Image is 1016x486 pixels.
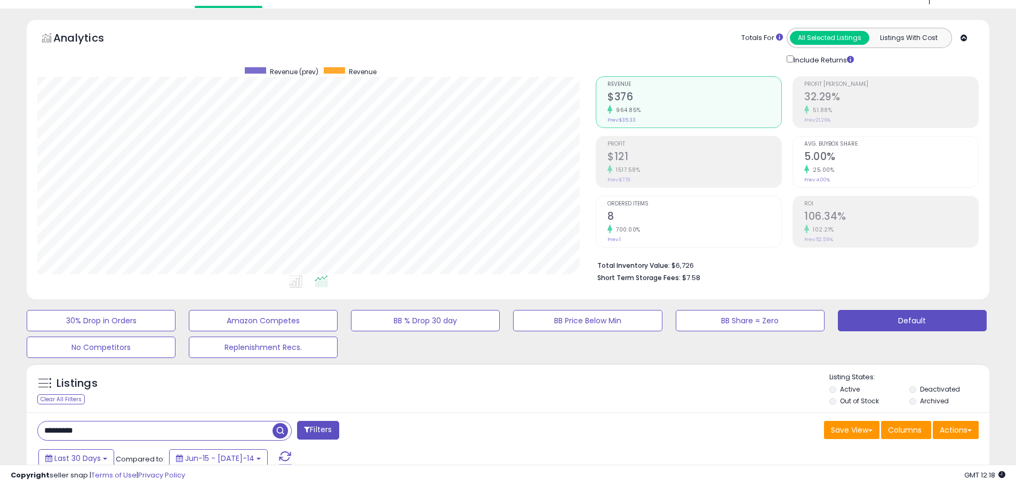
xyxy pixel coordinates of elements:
button: Replenishment Recs. [189,337,338,358]
small: 102.21% [809,226,834,234]
label: Deactivated [920,385,960,394]
h2: 32.29% [804,91,978,105]
button: 30% Drop in Orders [27,310,175,331]
small: 964.85% [612,106,641,114]
p: Listing States: [829,372,989,383]
b: Short Term Storage Fees: [597,273,681,282]
label: Active [840,385,860,394]
a: Privacy Policy [138,470,185,480]
small: 51.88% [809,106,832,114]
small: Prev: 21.26% [804,117,830,123]
button: Jun-15 - [DATE]-14 [169,449,268,467]
span: Avg. Buybox Share [804,141,978,147]
span: Profit [607,141,781,147]
button: Last 30 Days [38,449,114,467]
small: Prev: 1 [607,236,621,243]
button: Default [838,310,987,331]
button: BB Share = Zero [676,310,825,331]
button: Columns [881,421,931,439]
button: All Selected Listings [790,31,869,45]
span: Profit [PERSON_NAME] [804,82,978,87]
button: No Competitors [27,337,175,358]
small: Prev: 52.59% [804,236,833,243]
button: Save View [824,421,879,439]
span: Compared to: [116,454,165,464]
small: 1517.58% [612,166,640,174]
li: $6,726 [597,258,971,271]
span: Last 30 Days [54,453,101,464]
span: Revenue [349,67,377,76]
div: Include Returns [779,53,867,66]
span: Revenue (prev) [270,67,318,76]
label: Archived [920,396,949,405]
div: seller snap | | [11,471,185,481]
span: ROI [804,201,978,207]
button: BB Price Below Min [513,310,662,331]
span: Ordered Items [607,201,781,207]
h2: 8 [607,210,781,225]
span: Columns [888,425,922,435]
span: Revenue [607,82,781,87]
b: Total Inventory Value: [597,261,670,270]
strong: Copyright [11,470,50,480]
div: Totals For [741,33,783,43]
span: 2025-08-15 12:18 GMT [964,470,1005,480]
small: 25.00% [809,166,834,174]
span: Jun-15 - [DATE]-14 [185,453,254,464]
h5: Listings [57,376,98,391]
div: Clear All Filters [37,394,85,404]
small: Prev: $7.51 [607,177,630,183]
h2: $121 [607,150,781,165]
small: Prev: 4.00% [804,177,830,183]
label: Out of Stock [840,396,879,405]
button: Filters [297,421,339,440]
button: Amazon Competes [189,310,338,331]
a: Terms of Use [91,470,137,480]
h2: 5.00% [804,150,978,165]
small: 700.00% [612,226,641,234]
button: BB % Drop 30 day [351,310,500,331]
h2: $376 [607,91,781,105]
h2: 106.34% [804,210,978,225]
span: $7.58 [682,273,700,283]
small: Prev: $35.33 [607,117,636,123]
h5: Analytics [53,30,125,48]
button: Actions [933,421,979,439]
button: Listings With Cost [869,31,948,45]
